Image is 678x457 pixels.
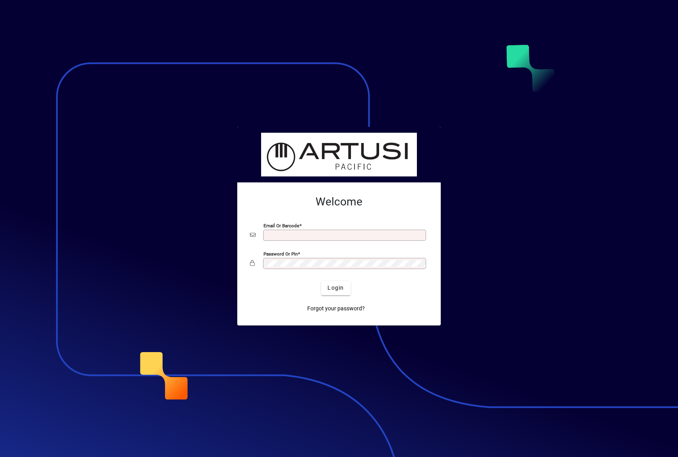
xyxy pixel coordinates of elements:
[327,284,344,292] span: Login
[304,302,368,316] a: Forgot your password?
[307,304,365,313] span: Forgot your password?
[263,223,299,228] mat-label: Email or Barcode
[250,195,428,209] h2: Welcome
[263,251,298,256] mat-label: Password or Pin
[321,281,350,295] button: Login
